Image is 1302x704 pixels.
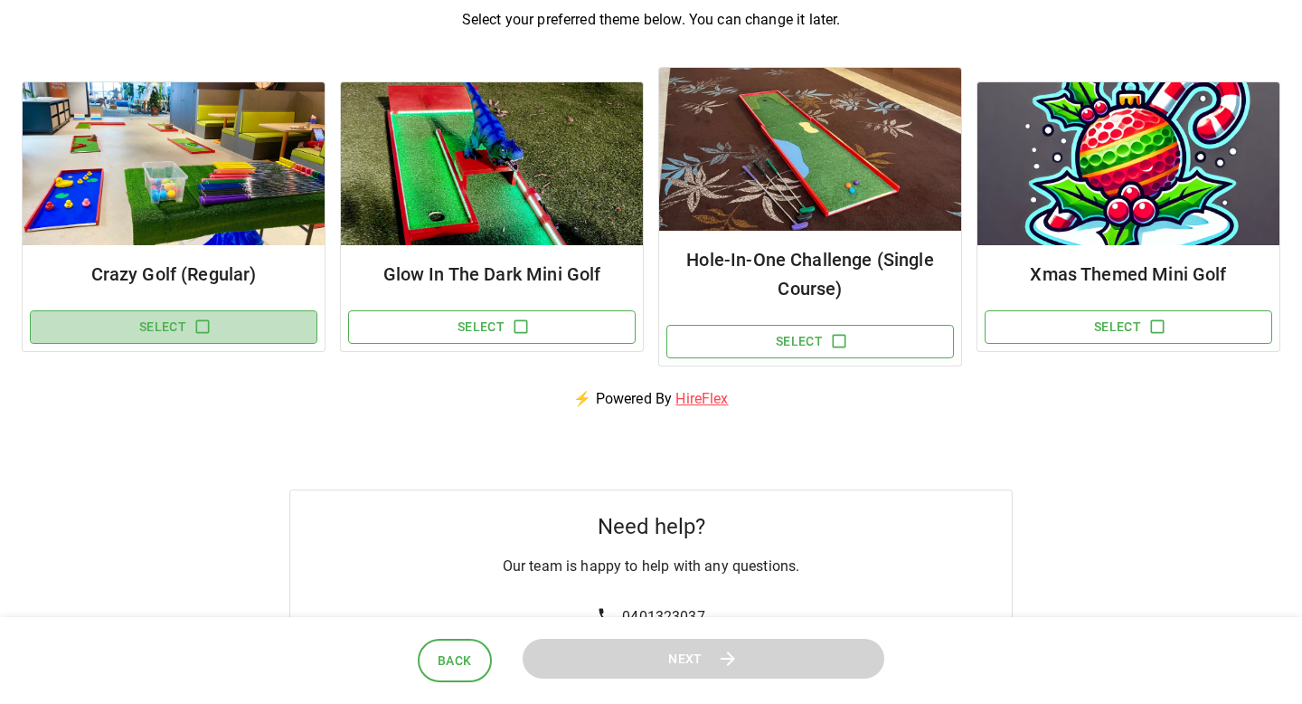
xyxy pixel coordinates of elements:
[666,325,954,358] button: Select
[622,606,705,628] p: 0401323037
[348,310,636,344] button: Select
[992,260,1265,289] h6: Xmas Themed Mini Golf
[23,82,325,245] img: Package
[985,310,1272,344] button: Select
[977,82,1279,245] img: Package
[659,68,961,231] img: Package
[438,650,472,672] span: Back
[418,639,492,683] button: Back
[598,512,705,541] h5: Need help?
[552,366,750,432] p: ⚡ Powered By
[675,390,728,407] a: HireFlex
[341,82,643,245] img: Package
[668,648,703,671] span: Next
[523,639,884,680] button: Next
[503,556,800,577] p: Our team is happy to help with any questions.
[674,245,947,303] h6: Hole-In-One Challenge (Single Course)
[30,310,317,344] button: Select
[37,260,310,289] h6: Crazy Golf (Regular)
[22,9,1280,31] p: Select your preferred theme below. You can change it later.
[355,260,628,289] h6: Glow In The Dark Mini Golf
